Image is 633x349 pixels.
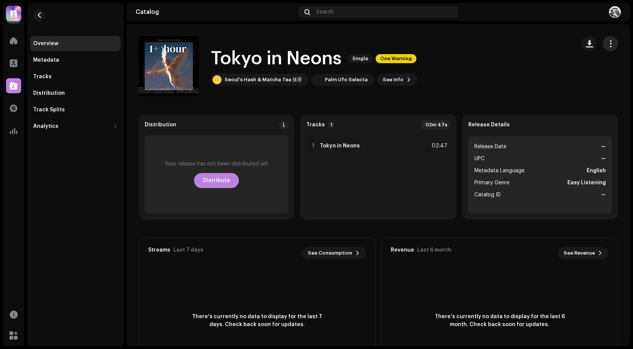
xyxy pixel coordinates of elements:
div: Last 6 month [417,247,451,253]
p-badge: 1 [328,121,335,128]
re-m-nav-item: Metadata [30,53,121,68]
span: UPC [474,154,485,163]
re-m-nav-dropdown: Analytics [30,119,121,134]
span: Primary Genre [474,178,509,187]
button: See Consumption [302,247,366,259]
button: Distribute [194,173,239,188]
div: Analytics [33,123,58,129]
span: Search [316,9,333,15]
span: One Warning [376,54,416,63]
div: Track Splits [33,107,65,113]
span: See Info [383,72,404,87]
span: There's currently no data to display for the last 6 month. Check back soon for updates. [432,313,567,329]
strong: English [587,166,606,175]
div: Tracks [33,74,52,80]
span: Catalog ID [474,190,501,199]
span: See Consumption [308,246,352,261]
re-m-nav-item: Tracks [30,69,121,84]
div: Your release has not been distributed yet [165,161,268,167]
div: Revenue [391,247,414,253]
button: See Revenue [558,247,609,259]
button: See Info [377,74,417,86]
strong: — [601,154,606,163]
div: Seoul’s Hash & Matcha Tea 抹茶 [225,77,302,83]
div: Palm Ufo Selecta [325,77,368,83]
span: Metadata Language [474,166,524,175]
strong: — [601,142,606,151]
div: 02m 47s [421,120,450,129]
span: Release Date [474,142,506,151]
strong: Easy Listening [567,178,606,187]
strong: Tokyo in Neons [320,143,360,149]
span: There's currently no data to display for the last 7 days. Check back soon for updates. [189,313,325,329]
re-m-nav-item: Overview [30,36,121,51]
div: Overview [33,41,58,47]
div: Distribution [145,122,176,128]
span: See Revenue [564,246,595,261]
div: Last 7 days [173,247,203,253]
strong: Release Details [468,122,510,128]
div: Distribution [33,90,65,96]
re-m-nav-item: Distribution [30,86,121,101]
span: Distribute [203,173,230,188]
span: Single [348,54,373,63]
re-m-nav-item: Track Splits [30,102,121,117]
div: Catalog [136,9,295,15]
div: 02:47 [431,141,447,150]
strong: — [601,190,606,199]
img: e075db17-00d1-4f2b-b1e0-6b3a706eba49 [609,6,621,18]
h1: Tokyo in Neons [211,47,342,71]
img: 39a81664-4ced-4598-a294-0293f18f6a76 [6,6,21,21]
strong: Tracks [306,122,325,128]
div: Metadata [33,57,59,63]
img: f40421f4-7b48-46c1-8de7-f59a55191fd9 [313,75,322,84]
div: Streams [148,247,170,253]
